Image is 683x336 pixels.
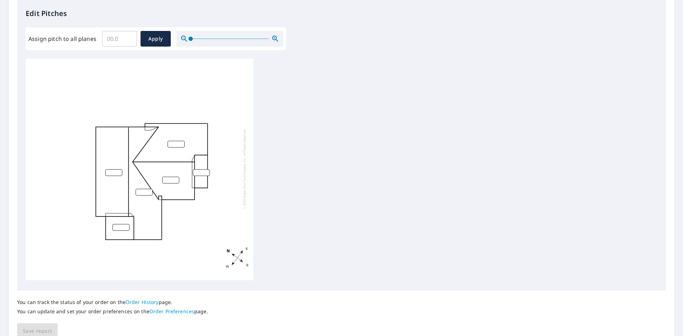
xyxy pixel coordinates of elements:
p: You can track the status of your order on the page. [17,299,208,305]
button: Apply [141,31,171,47]
a: Order History [126,299,159,305]
p: You can update and set your order preferences on the page. [17,308,208,315]
span: Apply [146,34,165,43]
label: Assign pitch to all planes [28,34,96,43]
a: Order Preferences [149,308,194,315]
p: Edit Pitches [26,8,657,19]
input: 00.0 [102,29,137,49]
